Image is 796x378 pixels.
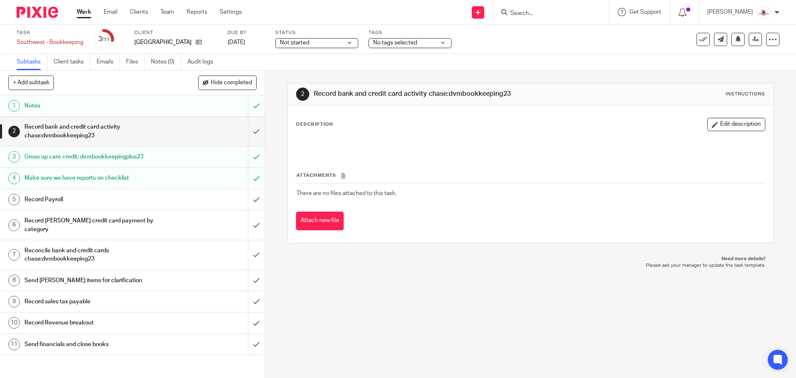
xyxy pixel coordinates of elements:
h1: Record bank and credit card activity chase:dvmbookkeeping23 [24,121,168,142]
h1: Gross up care credit: dvmbookkeepingplus23 [24,151,168,163]
h1: Record [PERSON_NAME] credit card payment by category [24,215,168,236]
p: [PERSON_NAME] [707,8,753,16]
p: [GEOGRAPHIC_DATA] [134,38,192,46]
h1: Send [PERSON_NAME] items for clarification [24,274,168,287]
label: Client [134,29,217,36]
h1: Reconcile bank and credit cards chase:dvmbookkeeping23 [24,244,168,266]
div: 7 [8,249,20,261]
label: Status [275,29,358,36]
div: 3 [98,34,109,44]
input: Search [510,10,584,17]
span: Not started [280,40,309,46]
a: Email [104,8,117,16]
img: Pixie [17,7,58,18]
h1: Record Revenue breakout [24,317,168,329]
p: Description [296,121,333,128]
a: Subtasks [17,54,47,70]
a: Files [126,54,145,70]
span: There are no files attached to this task. [296,190,396,196]
h1: Record sales tax payable [24,295,168,308]
h1: Record bank and credit card activity chase:dvmbookkeeping23 [314,90,548,98]
div: 10 [8,317,20,329]
button: Edit description [707,118,765,131]
div: 9 [8,296,20,307]
small: /11 [102,37,109,42]
h1: Record Payroll [24,193,168,206]
div: 8 [8,275,20,286]
div: 4 [8,173,20,184]
div: 11 [8,339,20,350]
a: Clients [130,8,148,16]
span: [DATE] [228,39,245,45]
a: Reports [187,8,207,16]
a: Audit logs [187,54,219,70]
a: Settings [220,8,242,16]
p: Please ask your manager to update the task template. [296,262,765,269]
span: Hide completed [211,80,252,86]
a: Team [160,8,174,16]
div: 2 [296,88,309,101]
span: Attachments [296,173,336,178]
a: Client tasks [53,54,90,70]
div: Instructions [726,91,765,98]
h1: Send financials and close books [24,338,168,351]
button: + Add subtask [8,76,54,90]
a: Notes (0) [151,54,181,70]
div: 1 [8,100,20,112]
a: Emails [97,54,120,70]
div: 2 [8,126,20,137]
h1: Notes [24,100,168,112]
p: Need more details? [296,256,765,262]
div: Southwest - Bookkeeping [17,38,83,46]
label: Task [17,29,83,36]
div: 5 [8,194,20,205]
label: Due by [228,29,265,36]
img: EtsyProfilePhoto.jpg [757,6,770,19]
a: Work [77,8,91,16]
span: No tags selected [373,40,417,46]
label: Tags [369,29,451,36]
div: 6 [8,219,20,231]
span: Get Support [629,9,661,15]
button: Hide completed [198,76,257,90]
h1: Make sure we have reports on checklist [24,172,168,184]
div: 3 [8,151,20,163]
button: Attach new file [296,212,344,230]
